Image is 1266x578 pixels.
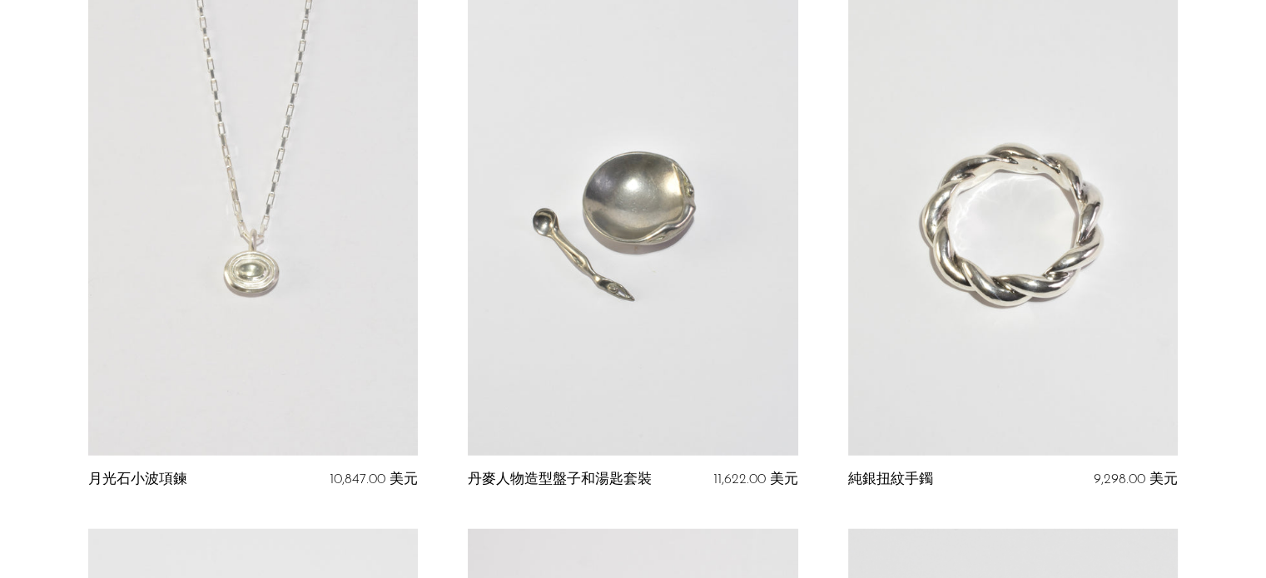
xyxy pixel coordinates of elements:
[713,472,798,487] font: 11,622.00 美元
[1094,472,1178,487] font: 9,298.00 美元
[468,472,652,487] font: 丹麥人物造型盤子和湯匙套裝
[88,472,187,487] a: 月光石小波項鍊
[468,472,652,487] a: 丹麥人物造型盤子和湯匙套裝
[848,472,933,487] font: 純銀扭紋手鐲
[88,472,187,487] font: 月光石小波項鍊
[330,472,418,487] font: 10,847.00 美元
[848,472,933,487] a: 純銀扭紋手鐲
